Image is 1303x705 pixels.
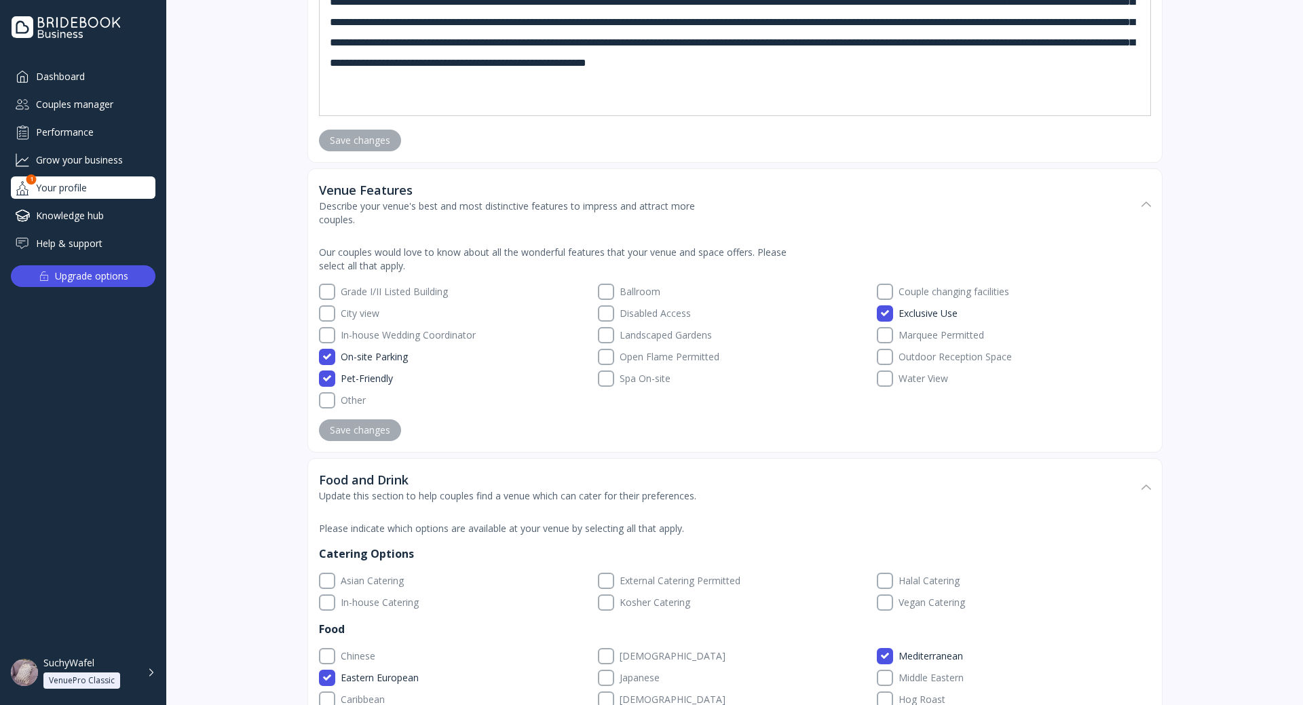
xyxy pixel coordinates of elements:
[319,183,413,197] div: Venue Features
[893,327,1150,343] label: Marquee Permitted
[11,265,155,287] button: Upgrade options
[43,657,94,669] div: SuchyWafel
[319,246,794,273] div: Our couples would love to know about all the wonderful features that your venue and space offers....
[335,392,592,408] label: Other
[11,149,155,171] a: Grow your business
[11,121,155,143] a: Performance
[335,573,592,589] label: Asian Catering
[614,284,871,300] label: Ballroom
[335,594,592,611] label: In-house Catering
[11,93,155,115] a: Couples manager
[330,135,390,146] div: Save changes
[11,232,155,254] a: Help & support
[49,675,115,686] div: VenuePro Classic
[893,648,1150,664] label: Mediterranean
[893,573,1150,589] label: Halal Catering
[893,305,1150,322] label: Exclusive Use
[614,594,871,611] label: Kosher Catering
[330,425,390,436] div: Save changes
[335,305,592,322] label: City view
[319,622,1151,637] label: Food
[614,648,871,664] label: [DEMOGRAPHIC_DATA]
[1235,640,1303,705] iframe: Chat Widget
[11,176,155,199] div: Your profile
[319,473,409,487] div: Food and Drink
[614,370,871,387] label: Spa On-site
[319,489,696,503] div: Update this section to help couples find a venue which can cater for their preferences.
[319,199,699,227] div: Describe your venue's best and most distinctive features to impress and attract more couples.
[614,670,871,686] label: Japanese
[335,327,592,343] label: In-house Wedding Coordinator
[11,204,155,227] a: Knowledge hub
[335,349,592,365] label: On-site Parking
[319,419,401,441] button: Save changes
[893,594,1150,611] label: Vegan Catering
[26,174,37,185] div: 1
[893,349,1150,365] label: Outdoor Reception Space
[335,670,592,686] label: Eastern European
[614,305,871,322] label: Disabled Access
[893,670,1150,686] label: Middle Eastern
[335,370,592,387] label: Pet-Friendly
[319,546,1151,562] label: Catering Options
[11,659,38,686] img: dpr=1,fit=cover,g=face,w=48,h=48
[11,65,155,88] a: Dashboard
[893,370,1150,387] label: Water View
[893,284,1150,300] label: Couple changing facilities
[614,573,871,589] label: External Catering Permitted
[614,327,871,343] label: Landscaped Gardens
[319,522,794,535] div: Please indicate which options are available at your venue by selecting all that apply.
[335,284,592,300] label: Grade I/II Listed Building
[55,267,128,286] div: Upgrade options
[335,648,592,664] label: Chinese
[11,176,155,199] a: Your profile1
[319,130,401,151] button: Save changes
[614,349,871,365] label: Open Flame Permitted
